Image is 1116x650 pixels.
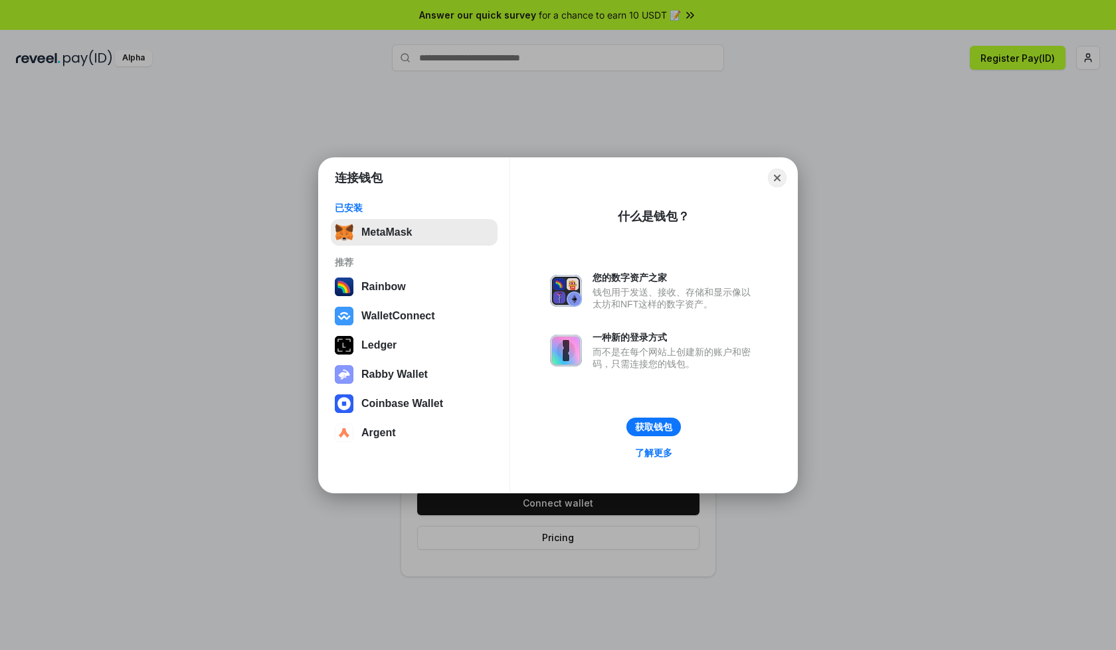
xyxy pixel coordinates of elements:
[593,331,757,343] div: 一种新的登录方式
[335,336,353,355] img: svg+xml,%3Csvg%20xmlns%3D%22http%3A%2F%2Fwww.w3.org%2F2000%2Fsvg%22%20width%3D%2228%22%20height%3...
[335,365,353,384] img: svg+xml,%3Csvg%20xmlns%3D%22http%3A%2F%2Fwww.w3.org%2F2000%2Fsvg%22%20fill%3D%22none%22%20viewBox...
[335,202,494,214] div: 已安装
[618,208,690,224] div: 什么是钱包？
[593,272,757,284] div: 您的数字资产之家
[335,424,353,442] img: svg+xml,%3Csvg%20width%3D%2228%22%20height%3D%2228%22%20viewBox%3D%220%200%2028%2028%22%20fill%3D...
[361,281,406,293] div: Rainbow
[361,368,428,380] div: Rabby Wallet
[331,303,498,329] button: WalletConnect
[361,398,443,410] div: Coinbase Wallet
[768,169,787,187] button: Close
[331,274,498,300] button: Rainbow
[335,170,383,186] h1: 连接钱包
[335,256,494,268] div: 推荐
[331,390,498,417] button: Coinbase Wallet
[331,420,498,446] button: Argent
[550,335,582,366] img: svg+xml,%3Csvg%20xmlns%3D%22http%3A%2F%2Fwww.w3.org%2F2000%2Fsvg%22%20fill%3D%22none%22%20viewBox...
[627,444,680,461] a: 了解更多
[550,275,582,307] img: svg+xml,%3Csvg%20xmlns%3D%22http%3A%2F%2Fwww.w3.org%2F2000%2Fsvg%22%20fill%3D%22none%22%20viewBox...
[335,394,353,413] img: svg+xml,%3Csvg%20width%3D%2228%22%20height%3D%2228%22%20viewBox%3D%220%200%2028%2028%22%20fill%3D...
[331,361,498,388] button: Rabby Wallet
[331,219,498,246] button: MetaMask
[635,447,672,459] div: 了解更多
[361,226,412,238] div: MetaMask
[335,307,353,325] img: svg+xml,%3Csvg%20width%3D%2228%22%20height%3D%2228%22%20viewBox%3D%220%200%2028%2028%22%20fill%3D...
[626,418,681,436] button: 获取钱包
[335,278,353,296] img: svg+xml,%3Csvg%20width%3D%22120%22%20height%3D%22120%22%20viewBox%3D%220%200%20120%20120%22%20fil...
[335,223,353,242] img: svg+xml,%3Csvg%20fill%3D%22none%22%20height%3D%2233%22%20viewBox%3D%220%200%2035%2033%22%20width%...
[635,421,672,433] div: 获取钱包
[593,286,757,310] div: 钱包用于发送、接收、存储和显示像以太坊和NFT这样的数字资产。
[593,346,757,370] div: 而不是在每个网站上创建新的账户和密码，只需连接您的钱包。
[331,332,498,359] button: Ledger
[361,310,435,322] div: WalletConnect
[361,339,397,351] div: Ledger
[361,427,396,439] div: Argent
